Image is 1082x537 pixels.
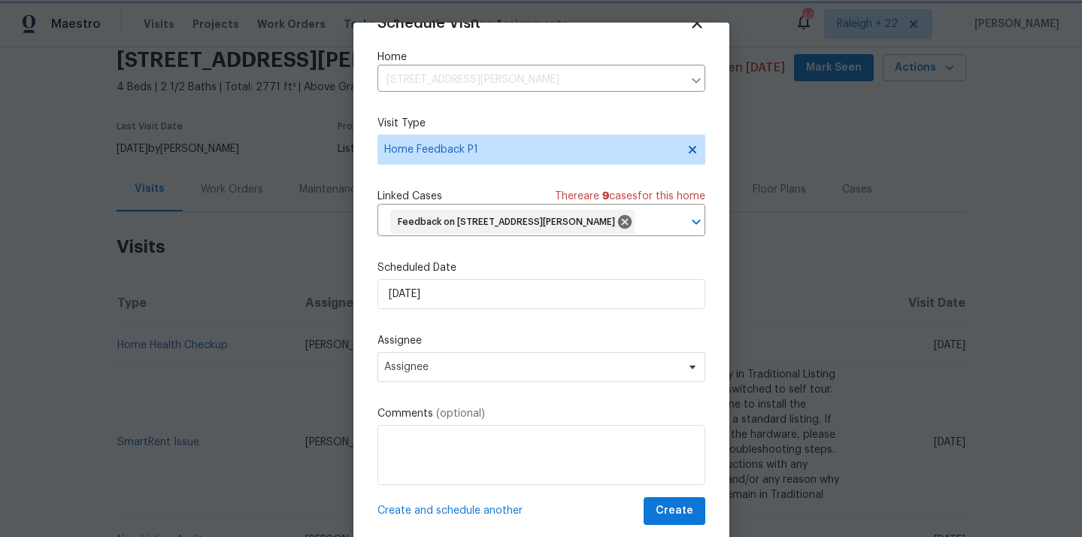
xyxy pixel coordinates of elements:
span: (optional) [436,408,485,419]
span: Linked Cases [377,189,442,204]
span: Assignee [384,361,679,373]
span: Schedule Visit [377,16,480,31]
span: 9 [602,191,609,202]
span: Feedback on [STREET_ADDRESS][PERSON_NAME] [398,216,621,229]
span: There are case s for this home [555,189,705,204]
label: Visit Type [377,116,705,131]
label: Scheduled Date [377,260,705,275]
span: Home Feedback P1 [384,142,677,157]
button: Create [644,497,705,525]
span: Create [656,502,693,520]
label: Assignee [377,333,705,348]
input: M/D/YYYY [377,279,705,309]
label: Comments [377,406,705,421]
label: Home [377,50,705,65]
input: Enter in an address [377,68,683,92]
div: Feedback on [STREET_ADDRESS][PERSON_NAME] [390,210,635,234]
span: Create and schedule another [377,503,523,518]
span: Close [689,15,705,32]
button: Open [686,211,707,232]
